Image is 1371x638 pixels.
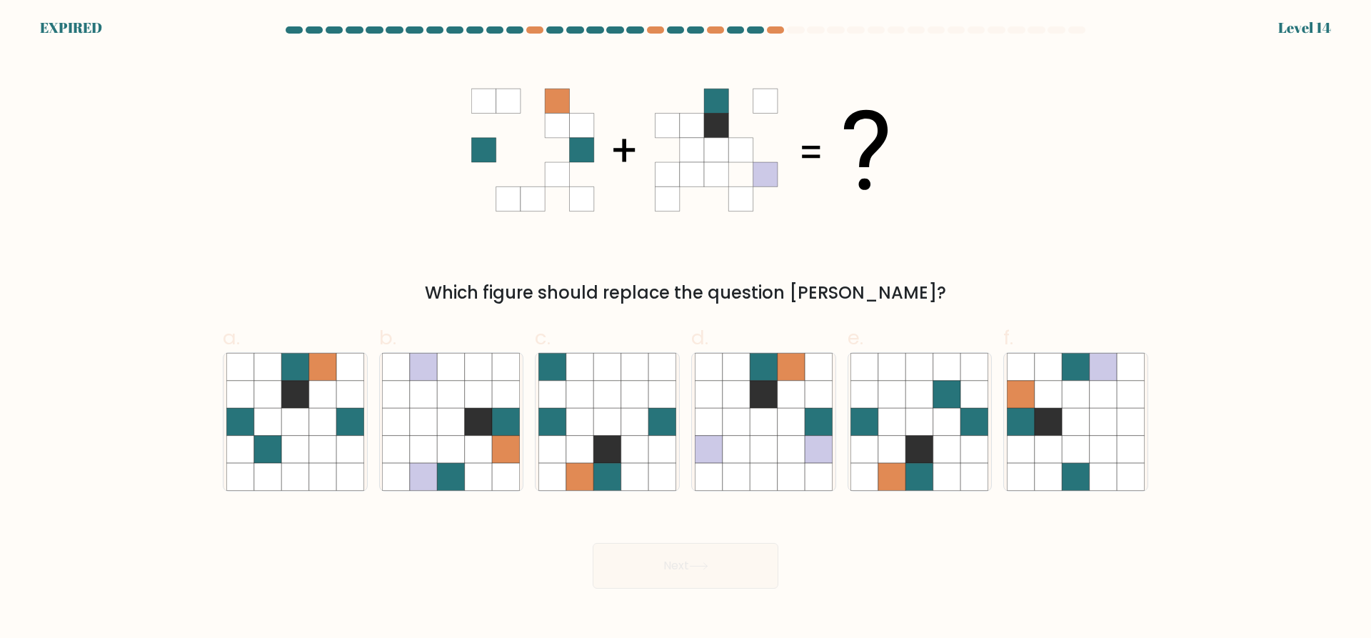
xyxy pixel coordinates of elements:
span: f. [1003,324,1013,352]
div: Which figure should replace the question [PERSON_NAME]? [231,280,1140,306]
span: b. [379,324,396,352]
div: EXPIRED [40,17,102,39]
span: d. [691,324,708,352]
span: a. [223,324,240,352]
div: Level 14 [1278,17,1331,39]
span: e. [848,324,863,352]
span: c. [535,324,551,352]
